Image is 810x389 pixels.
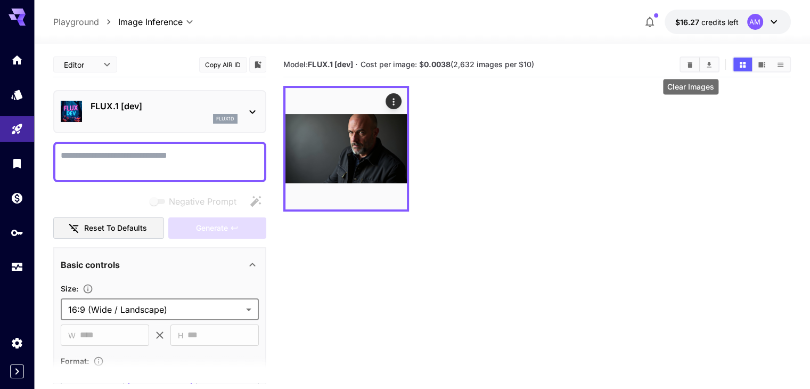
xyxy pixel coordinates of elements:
[733,58,752,71] button: Show images in grid view
[61,252,259,278] div: Basic controls
[53,15,99,28] a: Playground
[680,56,719,72] div: Clear ImagesDownload All
[11,53,23,67] div: Home
[11,123,23,136] div: Playground
[61,95,259,128] div: FLUX.1 [dev]flux1d
[11,157,23,170] div: Library
[386,93,402,109] div: Actions
[10,364,24,378] button: Expand sidebar
[752,58,771,71] button: Show images in video view
[361,60,534,69] span: Cost per image: $ (2,632 images per $10)
[675,17,739,28] div: $16.27104
[681,58,699,71] button: Clear Images
[675,18,701,27] span: $16.27
[665,10,791,34] button: $16.27104AM
[148,194,245,208] span: Negative prompts are not compatible with the selected model.
[424,60,451,69] b: 0.0038
[253,58,263,71] button: Add to library
[68,329,76,342] span: W
[11,336,23,350] div: Settings
[308,60,353,69] b: FLUX.1 [dev]
[747,14,763,30] div: AM
[700,58,718,71] button: Download All
[11,261,23,274] div: Usage
[169,195,236,208] span: Negative Prompt
[61,258,120,271] p: Basic controls
[11,88,23,101] div: Models
[53,15,118,28] nav: breadcrumb
[61,284,78,293] span: Size :
[199,57,247,72] button: Copy AIR ID
[732,56,791,72] div: Show images in grid viewShow images in video viewShow images in list view
[355,58,358,71] p: ·
[178,329,183,342] span: H
[118,15,183,28] span: Image Inference
[285,88,407,209] img: 2Q==
[64,59,97,70] span: Editor
[78,283,97,294] button: Adjust the dimensions of the generated image by specifying its width and height in pixels, or sel...
[68,303,242,316] span: 16:9 (Wide / Landscape)
[771,58,790,71] button: Show images in list view
[701,18,739,27] span: credits left
[11,191,23,205] div: Wallet
[91,100,238,112] p: FLUX.1 [dev]
[663,79,718,94] div: Clear Images
[216,115,234,123] p: flux1d
[283,60,353,69] span: Model:
[53,217,164,239] button: Reset to defaults
[11,226,23,239] div: API Keys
